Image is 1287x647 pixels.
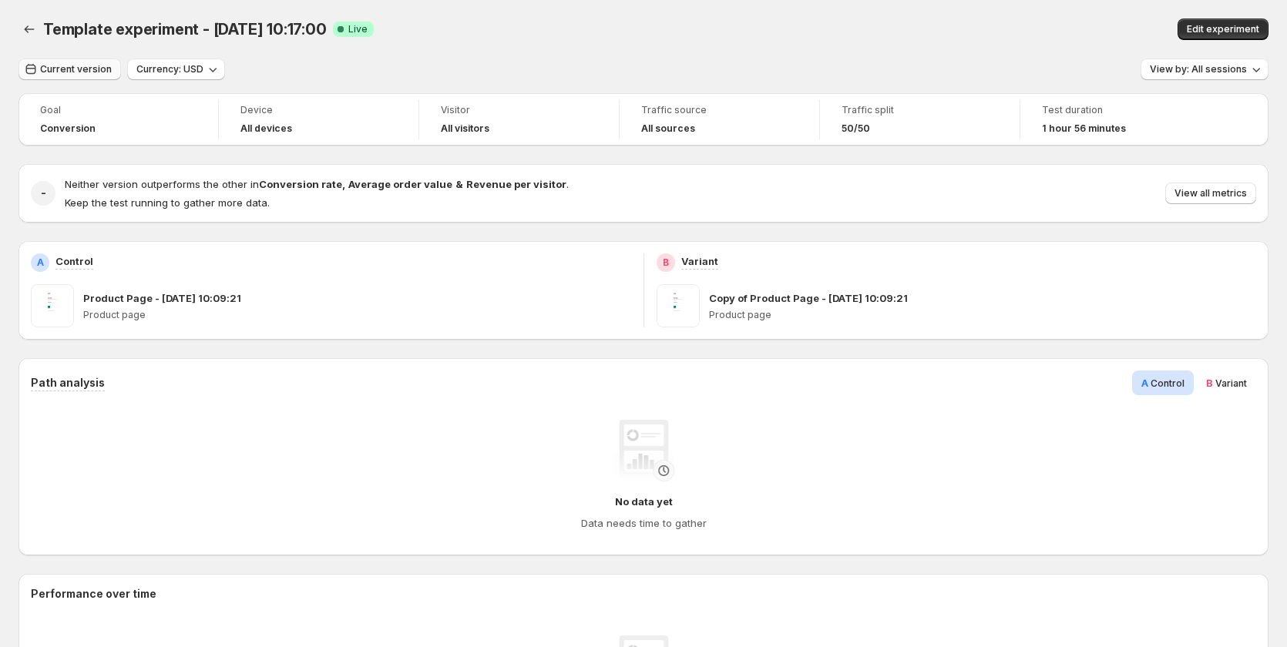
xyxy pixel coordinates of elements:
span: B [1206,377,1213,389]
a: Test duration1 hour 56 minutes [1042,102,1199,136]
h4: All visitors [441,122,489,135]
img: Product Page - Aug 19, 10:09:21 [31,284,74,327]
h2: - [41,186,46,201]
strong: & [455,178,463,190]
span: View by: All sessions [1150,63,1247,75]
h4: All devices [240,122,292,135]
span: Test duration [1042,104,1199,116]
span: Traffic source [641,104,798,116]
button: View all metrics [1165,183,1256,204]
span: Neither version outperforms the other in . [65,178,569,190]
button: Current version [18,59,121,80]
span: 50/50 [842,122,870,135]
a: GoalConversion [40,102,197,136]
span: Variant [1215,377,1247,389]
button: View by: All sessions [1141,59,1269,80]
strong: Revenue per visitor [466,178,566,190]
p: Variant [681,253,718,269]
span: Device [240,104,397,116]
a: DeviceAll devices [240,102,397,136]
p: Control [55,253,93,269]
span: Currency: USD [136,63,203,75]
h3: Path analysis [31,375,105,391]
button: Back [18,18,40,40]
span: Traffic split [842,104,998,116]
strong: , [342,178,345,190]
button: Currency: USD [127,59,225,80]
span: Edit experiment [1187,23,1259,35]
p: Product page [83,309,631,321]
h2: Performance over time [31,586,1256,602]
span: Goal [40,104,197,116]
p: Product page [709,309,1257,321]
h4: All sources [641,122,695,135]
button: Edit experiment [1178,18,1269,40]
span: Live [348,23,368,35]
h2: A [37,256,44,269]
span: Visitor [441,104,597,116]
h4: Data needs time to gather [581,515,707,531]
span: Conversion [40,122,96,135]
a: Traffic split50/50 [842,102,998,136]
img: Copy of Product Page - Aug 19, 10:09:21 [657,284,700,327]
span: A [1141,377,1148,389]
img: No data yet [613,420,674,481]
strong: Average order value [348,178,452,190]
span: 1 hour 56 minutes [1042,122,1126,135]
strong: Conversion rate [259,178,342,190]
p: Product Page - [DATE] 10:09:21 [83,290,241,306]
a: VisitorAll visitors [441,102,597,136]
p: Copy of Product Page - [DATE] 10:09:21 [709,290,908,306]
span: View all metrics [1174,187,1247,199]
span: Keep the test running to gather more data. [65,196,270,209]
span: Template experiment - [DATE] 10:17:00 [43,20,327,39]
h2: B [663,256,669,269]
h4: No data yet [615,494,673,509]
a: Traffic sourceAll sources [641,102,798,136]
span: Current version [40,63,112,75]
span: Control [1151,377,1185,389]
